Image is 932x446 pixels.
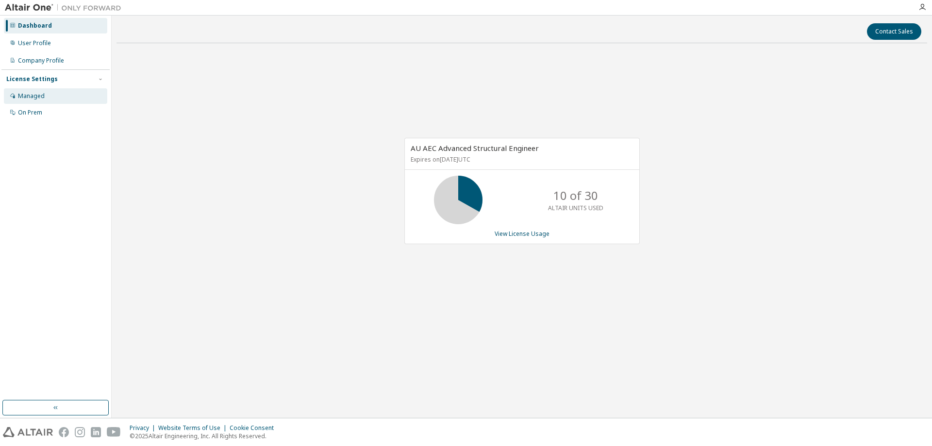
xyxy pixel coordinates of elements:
div: On Prem [18,109,42,116]
div: Dashboard [18,22,52,30]
p: © 2025 Altair Engineering, Inc. All Rights Reserved. [130,432,280,440]
img: linkedin.svg [91,427,101,437]
div: User Profile [18,39,51,47]
img: Altair One [5,3,126,13]
a: View License Usage [495,230,549,238]
img: instagram.svg [75,427,85,437]
img: facebook.svg [59,427,69,437]
button: Contact Sales [867,23,921,40]
div: Cookie Consent [230,424,280,432]
img: youtube.svg [107,427,121,437]
span: AU AEC Advanced Structural Engineer [411,143,539,153]
p: ALTAIR UNITS USED [548,204,603,212]
img: altair_logo.svg [3,427,53,437]
div: Company Profile [18,57,64,65]
p: 10 of 30 [553,187,598,204]
p: Expires on [DATE] UTC [411,155,631,164]
div: License Settings [6,75,58,83]
div: Privacy [130,424,158,432]
div: Managed [18,92,45,100]
div: Website Terms of Use [158,424,230,432]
